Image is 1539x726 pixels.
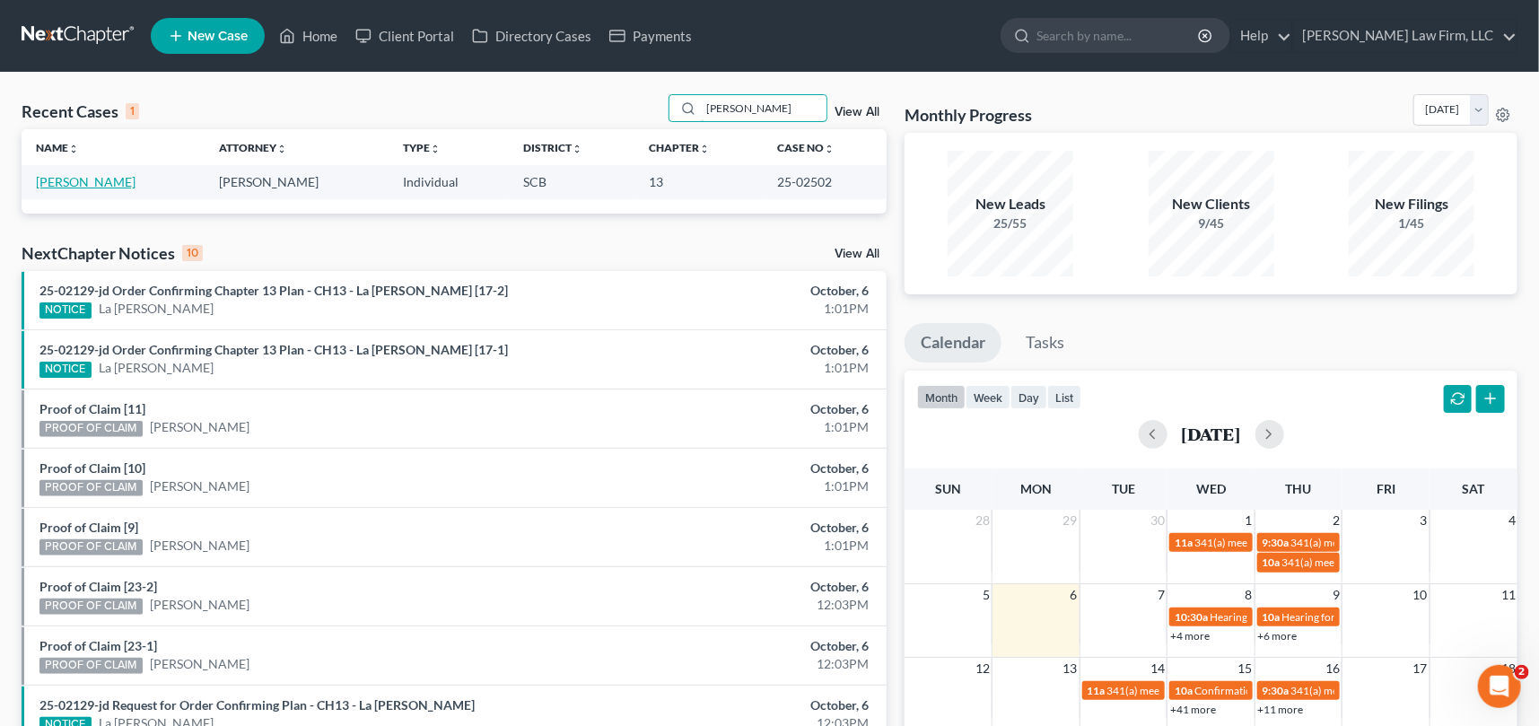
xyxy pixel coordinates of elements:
[1463,481,1485,496] span: Sat
[1156,584,1167,606] span: 7
[150,537,249,555] a: [PERSON_NAME]
[1196,481,1226,496] span: Wed
[277,144,288,154] i: unfold_more
[650,141,711,154] a: Chapterunfold_more
[1478,665,1521,708] iframe: Intercom live chat
[1412,658,1430,679] span: 17
[1412,584,1430,606] span: 10
[39,480,143,496] div: PROOF OF CLAIM
[39,697,475,713] a: 25-02129-jd Request for Order Confirming Plan - CH13 - La [PERSON_NAME]
[1419,510,1430,531] span: 3
[39,539,143,555] div: PROOF OF CLAIM
[701,95,826,121] input: Search by name...
[905,104,1032,126] h3: Monthly Progress
[1170,703,1216,716] a: +41 more
[1062,510,1080,531] span: 29
[1149,658,1167,679] span: 14
[1291,536,1465,549] span: 341(a) meeting for [PERSON_NAME]
[604,459,869,477] div: October, 6
[1194,536,1368,549] span: 341(a) meeting for [PERSON_NAME]
[39,342,508,357] a: 25-02129-jd Order Confirming Chapter 13 Plan - CH13 - La [PERSON_NAME] [17-1]
[36,174,136,189] a: [PERSON_NAME]
[1210,610,1445,624] span: Hearing for [PERSON_NAME] & [PERSON_NAME]
[604,300,869,318] div: 1:01PM
[1010,385,1047,409] button: day
[1244,584,1255,606] span: 8
[346,20,463,52] a: Client Portal
[825,144,835,154] i: unfold_more
[600,20,701,52] a: Payments
[1088,684,1106,697] span: 11a
[524,141,583,154] a: Districtunfold_more
[1182,424,1241,443] h2: [DATE]
[39,579,157,594] a: Proof of Claim [23-2]
[1175,684,1193,697] span: 10a
[604,418,869,436] div: 1:01PM
[573,144,583,154] i: unfold_more
[68,144,79,154] i: unfold_more
[1349,214,1474,232] div: 1/45
[150,418,249,436] a: [PERSON_NAME]
[1107,684,1376,697] span: 341(a) meeting for [PERSON_NAME] & [PERSON_NAME]
[1020,481,1052,496] span: Mon
[1036,19,1201,52] input: Search by name...
[1515,665,1529,679] span: 2
[835,248,879,260] a: View All
[1258,629,1298,643] a: +6 more
[99,359,214,377] a: La [PERSON_NAME]
[1377,481,1395,496] span: Fri
[22,242,203,264] div: NextChapter Notices
[905,323,1001,363] a: Calendar
[981,584,992,606] span: 5
[270,20,346,52] a: Home
[126,103,139,119] div: 1
[604,341,869,359] div: October, 6
[604,578,869,596] div: October, 6
[948,194,1073,214] div: New Leads
[182,245,203,261] div: 10
[1349,194,1474,214] div: New Filings
[1282,610,1435,624] span: Hearing for La [PERSON_NAME]
[1291,684,1465,697] span: 341(a) meeting for [PERSON_NAME]
[604,655,869,673] div: 12:03PM
[604,596,869,614] div: 12:03PM
[1069,584,1080,606] span: 6
[604,537,869,555] div: 1:01PM
[835,106,879,118] a: View All
[150,596,249,614] a: [PERSON_NAME]
[150,477,249,495] a: [PERSON_NAME]
[974,658,992,679] span: 12
[1500,658,1517,679] span: 18
[188,30,248,43] span: New Case
[220,141,288,154] a: Attorneyunfold_more
[1286,481,1312,496] span: Thu
[389,165,509,198] td: Individual
[1194,684,1400,697] span: Confirmation Hearing for [PERSON_NAME]
[1175,610,1208,624] span: 10:30a
[917,385,966,409] button: month
[99,300,214,318] a: La [PERSON_NAME]
[1237,658,1255,679] span: 15
[1047,385,1081,409] button: list
[1149,194,1274,214] div: New Clients
[36,141,79,154] a: Nameunfold_more
[764,165,887,198] td: 25-02502
[974,510,992,531] span: 28
[935,481,961,496] span: Sun
[1263,555,1281,569] span: 10a
[39,283,508,298] a: 25-02129-jd Order Confirming Chapter 13 Plan - CH13 - La [PERSON_NAME] [17-2]
[39,638,157,653] a: Proof of Claim [23-1]
[604,637,869,655] div: October, 6
[39,362,92,378] div: NOTICE
[604,519,869,537] div: October, 6
[635,165,764,198] td: 13
[604,400,869,418] div: October, 6
[966,385,1010,409] button: week
[1170,629,1210,643] a: +4 more
[948,214,1073,232] div: 25/55
[1258,703,1304,716] a: +11 more
[1500,584,1517,606] span: 11
[604,282,869,300] div: October, 6
[1231,20,1291,52] a: Help
[1331,510,1342,531] span: 2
